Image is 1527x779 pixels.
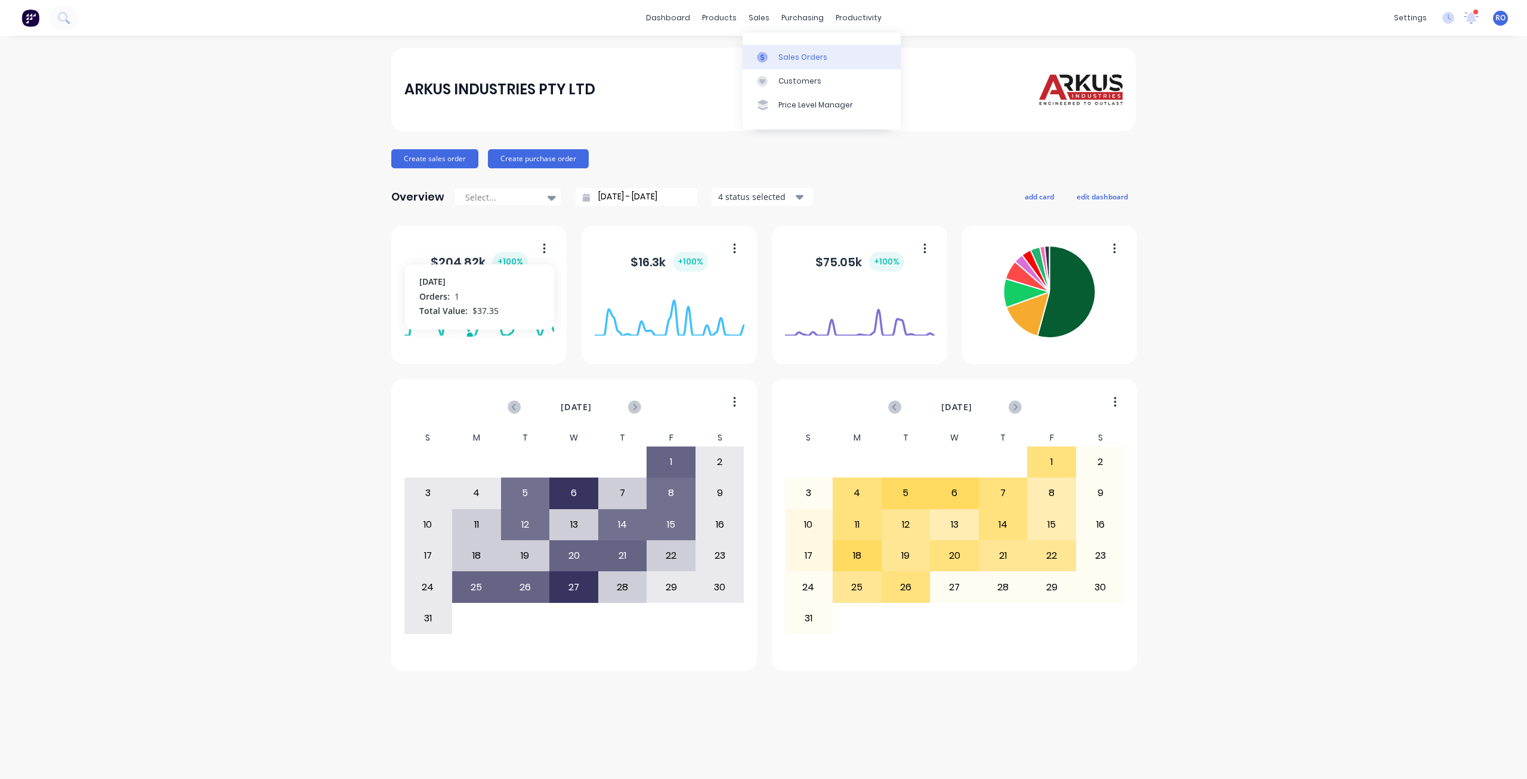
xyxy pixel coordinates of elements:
div: 15 [647,510,695,540]
div: 14 [979,510,1027,540]
div: 7 [979,478,1027,508]
div: 25 [833,572,881,602]
div: 7 [599,478,647,508]
div: 15 [1028,510,1075,540]
div: 6 [931,478,978,508]
div: S [696,429,744,447]
a: Customers [743,69,901,93]
span: [DATE] [561,401,592,414]
div: + 100 % [869,252,904,272]
div: 4 [453,478,500,508]
div: T [979,429,1028,447]
div: 24 [404,572,452,602]
div: 1 [647,447,695,477]
div: + 100 % [673,252,708,272]
div: Sales Orders [778,52,827,63]
div: 23 [1077,541,1124,571]
img: ARKUS INDUSTRIES PTY LTD [1039,67,1123,111]
div: T [501,429,550,447]
div: M [452,429,501,447]
div: 22 [1028,541,1075,571]
div: F [1027,429,1076,447]
div: $ 16.3k [630,252,708,272]
div: + 100 % [493,252,528,272]
a: dashboard [640,9,696,27]
div: 26 [882,572,930,602]
div: T [882,429,931,447]
div: 10 [785,510,833,540]
span: RO [1495,13,1506,23]
div: 2 [1077,447,1124,477]
img: Factory [21,9,39,27]
button: add card [1017,189,1062,204]
div: sales [743,9,775,27]
div: W [549,429,598,447]
button: Create purchase order [488,149,589,168]
div: Customers [778,76,821,87]
div: productivity [830,9,888,27]
div: 21 [599,541,647,571]
div: 29 [1028,572,1075,602]
button: edit dashboard [1069,189,1136,204]
div: 25 [453,572,500,602]
div: 16 [1077,510,1124,540]
div: 27 [931,572,978,602]
div: 12 [502,510,549,540]
div: 12 [882,510,930,540]
div: S [1076,429,1125,447]
div: 2 [696,447,744,477]
div: 11 [833,510,881,540]
div: 29 [647,572,695,602]
div: purchasing [775,9,830,27]
div: 9 [1077,478,1124,508]
div: 20 [931,541,978,571]
div: $ 204.82k [431,252,528,272]
div: M [833,429,882,447]
div: 22 [647,541,695,571]
div: S [404,429,453,447]
a: Price Level Manager [743,93,901,117]
div: 1 [1028,447,1075,477]
div: T [598,429,647,447]
div: 8 [1028,478,1075,508]
div: 31 [785,604,833,633]
div: 17 [785,541,833,571]
div: ARKUS INDUSTRIES PTY LTD [404,78,595,101]
div: 28 [599,572,647,602]
div: settings [1388,9,1433,27]
div: 31 [404,604,452,633]
div: 30 [1077,572,1124,602]
div: $ 75.05k [815,252,904,272]
div: 18 [453,541,500,571]
div: 18 [833,541,881,571]
button: 4 status selected [712,188,813,206]
div: 17 [404,541,452,571]
div: 3 [404,478,452,508]
div: 13 [931,510,978,540]
div: 16 [696,510,744,540]
div: 27 [550,572,598,602]
div: 11 [453,510,500,540]
a: Sales Orders [743,45,901,69]
div: 21 [979,541,1027,571]
div: 4 [833,478,881,508]
div: 5 [882,478,930,508]
div: 24 [785,572,833,602]
div: Overview [391,185,444,209]
div: 13 [550,510,598,540]
div: 14 [599,510,647,540]
div: 19 [502,541,549,571]
div: 9 [696,478,744,508]
div: 28 [979,572,1027,602]
div: 30 [696,572,744,602]
div: 20 [550,541,598,571]
div: Price Level Manager [778,100,853,110]
div: 3 [785,478,833,508]
div: 19 [882,541,930,571]
div: 5 [502,478,549,508]
div: 4 status selected [718,190,793,203]
div: 8 [647,478,695,508]
div: F [647,429,696,447]
div: 23 [696,541,744,571]
div: 26 [502,572,549,602]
